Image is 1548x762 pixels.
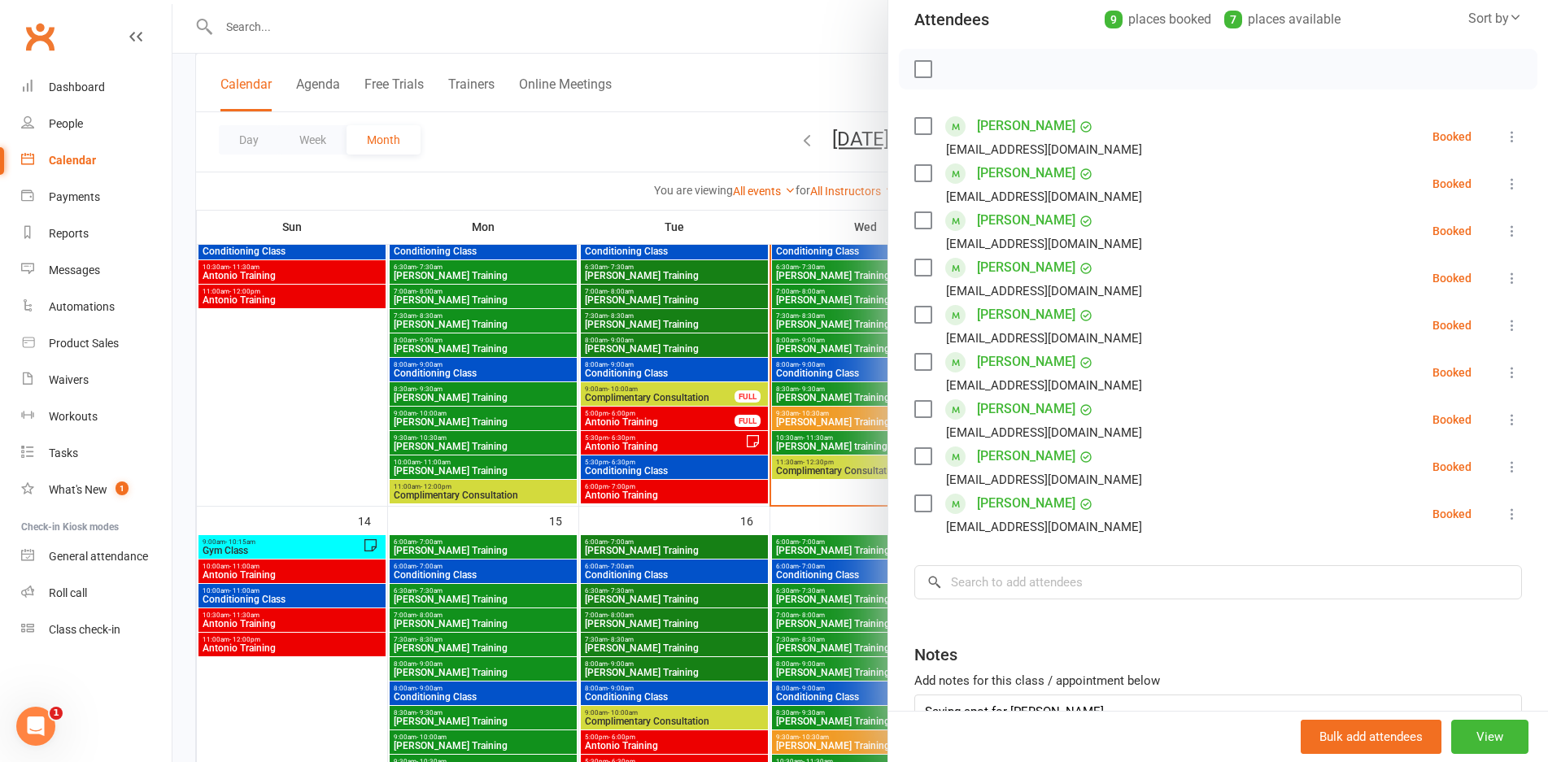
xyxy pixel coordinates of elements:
[946,469,1142,490] div: [EMAIL_ADDRESS][DOMAIN_NAME]
[1432,367,1472,378] div: Booked
[946,139,1142,160] div: [EMAIL_ADDRESS][DOMAIN_NAME]
[914,8,989,31] div: Attendees
[49,410,98,423] div: Workouts
[914,671,1522,690] div: Add notes for this class / appointment below
[49,300,115,313] div: Automations
[946,375,1142,396] div: [EMAIL_ADDRESS][DOMAIN_NAME]
[1432,225,1472,237] div: Booked
[977,349,1075,375] a: [PERSON_NAME]
[49,623,120,636] div: Class check-in
[49,81,105,94] div: Dashboard
[1432,414,1472,425] div: Booked
[914,565,1522,599] input: Search to add attendees
[1105,8,1211,31] div: places booked
[946,186,1142,207] div: [EMAIL_ADDRESS][DOMAIN_NAME]
[116,481,129,495] span: 1
[49,154,96,167] div: Calendar
[49,373,89,386] div: Waivers
[21,538,172,575] a: General attendance kiosk mode
[946,516,1142,538] div: [EMAIL_ADDRESS][DOMAIN_NAME]
[21,142,172,179] a: Calendar
[50,707,63,720] span: 1
[49,117,83,130] div: People
[21,325,172,362] a: Product Sales
[977,207,1075,233] a: [PERSON_NAME]
[49,227,89,240] div: Reports
[49,263,100,276] div: Messages
[49,446,78,459] div: Tasks
[1432,320,1472,331] div: Booked
[946,281,1142,302] div: [EMAIL_ADDRESS][DOMAIN_NAME]
[21,398,172,435] a: Workouts
[20,16,60,57] a: Clubworx
[946,422,1142,443] div: [EMAIL_ADDRESS][DOMAIN_NAME]
[977,160,1075,186] a: [PERSON_NAME]
[1105,11,1123,28] div: 9
[21,435,172,472] a: Tasks
[977,490,1075,516] a: [PERSON_NAME]
[21,216,172,252] a: Reports
[21,106,172,142] a: People
[21,289,172,325] a: Automations
[16,707,55,746] iframe: Intercom live chat
[1432,131,1472,142] div: Booked
[914,643,957,666] div: Notes
[977,396,1075,422] a: [PERSON_NAME]
[1468,8,1522,29] div: Sort by
[1224,8,1341,31] div: places available
[946,328,1142,349] div: [EMAIL_ADDRESS][DOMAIN_NAME]
[1432,461,1472,472] div: Booked
[21,252,172,289] a: Messages
[21,362,172,398] a: Waivers
[49,337,119,350] div: Product Sales
[977,302,1075,328] a: [PERSON_NAME]
[1301,720,1441,754] button: Bulk add attendees
[1451,720,1528,754] button: View
[977,255,1075,281] a: [PERSON_NAME]
[977,443,1075,469] a: [PERSON_NAME]
[49,550,148,563] div: General attendance
[1432,508,1472,520] div: Booked
[21,69,172,106] a: Dashboard
[21,612,172,648] a: Class kiosk mode
[977,113,1075,139] a: [PERSON_NAME]
[49,586,87,599] div: Roll call
[946,233,1142,255] div: [EMAIL_ADDRESS][DOMAIN_NAME]
[49,190,100,203] div: Payments
[1224,11,1242,28] div: 7
[21,575,172,612] a: Roll call
[49,483,107,496] div: What's New
[21,472,172,508] a: What's New1
[1432,272,1472,284] div: Booked
[21,179,172,216] a: Payments
[1432,178,1472,189] div: Booked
